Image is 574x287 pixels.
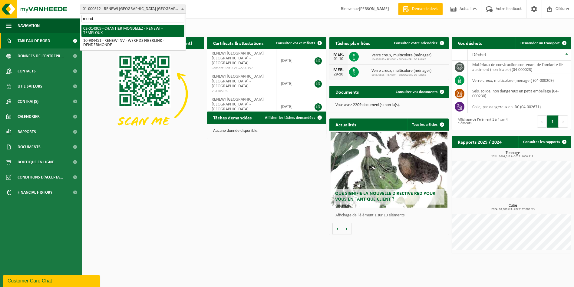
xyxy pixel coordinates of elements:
span: VLA705139 [212,89,272,94]
span: Calendrier [18,109,40,124]
a: Que signifie la nouvelle directive RED pour vous en tant que client ? [331,132,447,208]
a: Consulter vos certificats [271,37,326,49]
span: Déchet [472,52,486,57]
a: Demande devis [398,3,443,15]
iframe: chat widget [3,274,101,287]
button: Previous [537,115,547,128]
div: MER. [332,52,345,57]
span: Que signifie la nouvelle directive RED pour vous en tant que client ? [335,191,435,202]
span: RENEWI [GEOGRAPHIC_DATA] [GEOGRAPHIC_DATA] - [GEOGRAPHIC_DATA] [212,51,264,65]
span: 01-000512 - RENEWI BELGIUM NV - LOMMEL [80,5,186,13]
h2: Tâches planifiées [329,37,376,49]
div: 01-10 [332,57,345,61]
h3: Tonnage [455,151,571,158]
a: Consulter votre calendrier [389,37,448,49]
td: sels, solide, non dangereux en petit emballage (04-000230) [468,87,571,100]
p: Vous avez 2209 document(s) non lu(s). [335,103,443,107]
span: 01-000512 - RENEWI BELGIUM NV - LOMMEL [80,5,186,14]
span: Documents [18,139,41,155]
h2: Certificats & attestations [207,37,269,49]
span: Consent-SelfD-VEG2200157 [212,66,272,71]
span: Verre creux, multicolore (ménager) [371,68,431,73]
td: colle, pas dangereux en IBC (04-002671) [468,100,571,113]
li: 02-014309 - CHANTIER MONDELEZ - RENEWI - TEMPLOUX [81,25,184,37]
span: Données de l'entrepr... [18,48,64,64]
span: 2024: 2664,512 t - 2025: 1606,818 t [455,155,571,158]
h2: Vos déchets [452,37,488,49]
h2: Tâches demandées [207,112,258,123]
span: Consulter vos documents [396,90,437,94]
span: 10-876655 - RENEWI - BROUWERIJ DE RANKE [371,58,431,62]
div: MER. [332,68,345,72]
div: Affichage de l'élément 1 à 4 sur 4 éléments [455,115,508,128]
h3: Cube [455,204,571,211]
img: Download de VHEPlus App [85,49,204,139]
li: 10-984451 - RENEWI NV - WERF DS FIBERLINK - DENDERMONDE [81,37,184,49]
button: Vorige [332,223,342,235]
span: Navigation [18,18,40,33]
span: Conditions d'accepta... [18,170,63,185]
a: Afficher les tâches demandées [260,112,326,124]
strong: [PERSON_NAME] [359,7,389,11]
button: Next [559,115,568,128]
span: 2024: 18,000 m3 - 2025: 27,000 m3 [455,208,571,211]
span: Financial History [18,185,52,200]
p: Affichage de l'élément 1 sur 10 éléments [335,213,446,218]
td: verre creux, multicolore (ménager) (04-000209) [468,74,571,87]
span: Tableau de bord [18,33,50,48]
span: Contrat(s) [18,94,38,109]
td: [DATE] [276,72,307,95]
span: Consulter votre calendrier [394,41,437,45]
span: Demande devis [411,6,440,12]
span: Afficher les tâches demandées [265,116,315,120]
button: Volgende [342,223,351,235]
span: Rapports [18,124,36,139]
h2: Rapports 2025 / 2024 [452,136,508,148]
td: [DATE] [276,49,307,72]
a: Consulter les rapports [518,136,570,148]
span: Utilisateurs [18,79,42,94]
span: Consulter vos certificats [276,41,315,45]
a: Tous les articles [407,118,448,131]
a: Demander un transport [516,37,570,49]
td: [DATE] [276,95,307,118]
h2: Documents [329,86,365,98]
span: RENEWI [GEOGRAPHIC_DATA] [GEOGRAPHIC_DATA] - [GEOGRAPHIC_DATA] [212,97,264,112]
button: 1 [547,115,559,128]
p: Aucune donnée disponible. [213,129,320,133]
a: Consulter vos documents [391,86,448,98]
div: 29-10 [332,72,345,77]
td: matériaux de construction contenant de l'amiante lié au ciment (non friable) (04-000023) [468,61,571,74]
span: Boutique en ligne [18,155,54,170]
span: RENEWI [GEOGRAPHIC_DATA] [GEOGRAPHIC_DATA] - [GEOGRAPHIC_DATA] [212,74,264,88]
span: Verre creux, multicolore (ménager) [371,53,431,58]
h2: Actualités [329,118,362,130]
span: Contacts [18,64,36,79]
span: 10-876655 - RENEWI - BROUWERIJ DE RANKE [371,73,431,77]
span: Demander un transport [520,41,560,45]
